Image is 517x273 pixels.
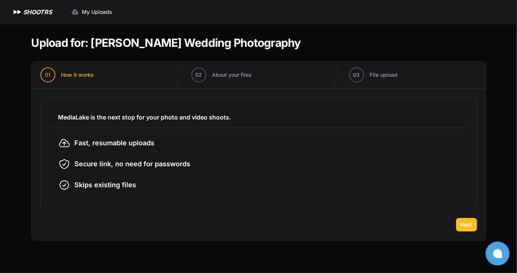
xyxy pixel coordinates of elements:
button: 01 How it works [31,61,103,88]
span: 02 [196,71,202,79]
h1: Upload for: [PERSON_NAME] Wedding Photography [31,36,301,49]
span: 01 [45,71,50,79]
span: My Uploads [82,8,112,16]
span: About your files [212,71,252,79]
a: SHOOTRS SHOOTRS [12,7,52,16]
button: 02 About your files [182,61,261,88]
h3: MediaLake is the next stop for your photo and video shoots. [58,113,459,122]
span: How it works [61,71,94,79]
span: File upload [370,71,398,79]
span: Fast, resumable uploads [75,138,155,148]
span: Next [461,221,473,228]
button: 03 File upload [340,61,407,88]
button: Open chat window [486,242,510,266]
span: Secure link, no need for passwords [75,159,191,169]
h1: SHOOTRS [23,7,52,16]
img: SHOOTRS [12,7,23,16]
button: Next [456,218,477,231]
span: Skips existing files [75,180,136,190]
a: My Uploads [67,5,117,19]
span: 03 [353,71,360,79]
